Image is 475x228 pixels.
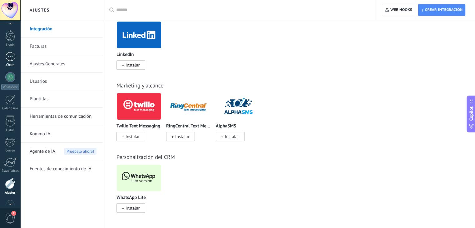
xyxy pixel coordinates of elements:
[116,124,160,129] p: Twilio Text Messaging
[418,4,465,16] button: Crear integración
[20,108,103,125] li: Herramientas de comunicación
[1,43,19,47] div: Leads
[116,153,175,161] a: Personalización del CRM
[30,38,96,55] a: Facturas
[166,91,211,121] img: logo_main.png
[175,134,189,139] span: Instalar
[225,134,239,139] span: Instalar
[1,128,19,132] div: Listas
[116,93,166,149] div: Twilio Text Messaging
[116,195,146,201] p: WhatsApp Lite
[1,191,19,195] div: Ajustes
[11,211,16,216] span: 1
[126,62,140,68] span: Instalar
[20,55,103,73] li: Ajustes Generales
[20,125,103,143] li: Kommo IA
[126,205,140,211] span: Instalar
[20,20,103,38] li: Integración
[117,163,161,193] img: logo_main.png
[117,91,161,121] img: logo_main.png
[390,7,412,12] span: Web hooks
[116,164,166,220] div: WhatsApp Lite
[166,93,216,149] div: RingCentral Text Messaging
[30,160,96,178] a: Fuentes de conocimiento de IA
[30,20,96,38] a: Integración
[382,4,415,16] button: Web hooks
[20,73,103,90] li: Usuarios
[30,125,96,143] a: Kommo IA
[1,149,19,153] div: Correo
[216,124,236,129] p: AlphaSMS
[20,90,103,108] li: Plantillas
[20,160,103,177] li: Fuentes de conocimiento de IA
[116,52,134,57] p: LinkedIn
[64,148,96,155] span: Pruébalo ahora!
[30,73,96,90] a: Usuarios
[20,38,103,55] li: Facturas
[116,82,163,89] a: Marketing y alcance
[1,63,19,67] div: Chats
[126,134,140,139] span: Instalar
[216,91,260,121] img: logo_main.png
[166,124,211,129] p: RingCentral Text Messaging
[117,20,161,50] img: logo_main.png
[1,169,19,173] div: Estadísticas
[30,90,96,108] a: Plantillas
[1,84,19,90] div: WhatsApp
[116,21,166,77] div: LinkedIn
[425,7,463,12] span: Crear integración
[216,93,265,149] div: AlphaSMS
[30,143,96,160] a: Agente de IAPruébalo ahora!
[30,108,96,125] a: Herramientas de comunicación
[30,55,96,73] a: Ajustes Generales
[1,107,19,111] div: Calendario
[30,143,55,160] span: Agente de IA
[468,107,474,121] span: Copilot
[20,143,103,160] li: Agente de IA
